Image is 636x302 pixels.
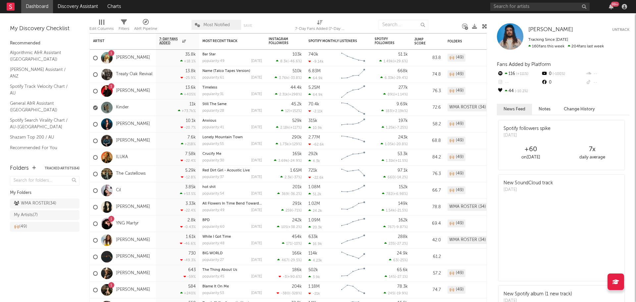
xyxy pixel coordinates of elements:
div: 721k [308,168,317,173]
a: [PERSON_NAME] [116,88,150,94]
a: Crucify Me [202,152,221,156]
span: -33.8 % [289,76,301,80]
div: ( ) [382,208,408,212]
a: [PERSON_NAME] Assistant / ANZ [10,66,73,80]
div: [DATE] [251,92,262,96]
a: Still The Same [202,102,227,106]
a: [PERSON_NAME] [116,237,150,243]
a: While I Got Time [202,235,231,239]
div: 292k [308,152,318,156]
div: My Folders [10,189,79,197]
div: 1.61k [186,235,196,239]
input: Search for folders... [10,176,79,186]
div: Spotify Followers [375,37,398,45]
svg: Chart title [338,99,368,116]
div: +18.1 % [180,59,196,63]
div: 0 [541,78,585,87]
div: 🙌🏼 (49) [448,153,465,161]
div: A&R Pipeline [134,25,157,33]
div: -12.8 % [181,175,196,179]
span: Fans Added by Platform [497,62,551,67]
div: 201k [292,185,302,189]
div: Instagram Followers [269,37,292,45]
div: -20.7 % [181,125,196,130]
div: popularity: 30 [202,159,224,162]
div: [DATE] [503,187,553,193]
span: 660 [388,176,395,179]
div: popularity: 37 [202,175,224,179]
span: +111 % [515,72,528,76]
div: popularity: 55 [202,142,224,146]
div: My Artists ( 7 ) [14,211,38,219]
span: 1.54k [386,209,395,212]
svg: Chart title [338,232,368,249]
div: -9.14k [308,59,324,64]
span: 891 [388,93,394,96]
div: Timeless [202,86,262,90]
a: Anxious [202,119,216,123]
a: ILUKA [116,154,128,160]
span: +152 % [290,109,301,113]
span: -37 % [292,176,301,179]
div: ( ) [382,125,408,130]
div: ( ) [275,92,302,96]
span: +298 % [289,93,301,96]
a: Bar Star [202,53,216,56]
svg: Chart title [338,199,368,215]
div: popularity: 49 [202,59,225,63]
span: 1.31k [386,159,394,163]
a: Kinder [116,105,129,110]
div: 277k [398,86,408,90]
div: 53.3k [397,152,408,156]
div: [DATE] [251,109,262,113]
span: -14.2 % [396,176,407,179]
div: +218 % [181,142,196,146]
div: 454k [292,235,302,239]
svg: Chart title [338,149,368,166]
div: Spotify Monthly Listeners [308,39,358,43]
div: ( ) [382,158,408,163]
span: +2.19k % [393,109,407,113]
span: +38.2 % [288,225,301,229]
span: 2.3k [285,176,291,179]
div: on [DATE] [500,153,561,161]
div: [DATE] [503,132,551,139]
a: My Artists(7) [10,210,79,220]
div: [DATE] [251,192,262,196]
span: +6.98 % [394,192,407,196]
button: Untrack [612,27,629,33]
svg: Chart title [338,66,368,83]
span: 782 [386,192,393,196]
div: Folders [448,39,497,43]
div: ( ) [277,192,302,196]
a: YNG Martyr [116,221,139,226]
span: -9.87 % [395,225,407,229]
span: -7.25 % [396,126,407,130]
div: 69.4 [414,220,441,228]
div: A&R Pipeline [134,17,157,36]
a: [PERSON_NAME] [116,287,150,293]
a: Name (Talco Tapes Version) [202,69,250,73]
a: WMA ROSTER(34) [10,199,79,209]
div: Still The Same [202,102,262,106]
div: 740k [308,52,318,57]
div: 🙌🏼 (49) [448,170,465,178]
div: popularity: 54 [202,192,224,196]
div: 7 x [561,146,623,153]
div: 1.65M [290,168,302,173]
button: Save [243,24,252,28]
div: 197k [398,119,408,123]
span: [PERSON_NAME] [528,27,573,32]
span: +117 % [290,126,301,130]
div: 5.29k [185,168,196,173]
div: ( ) [276,125,302,130]
div: 6.83M [308,69,321,73]
div: Edit Columns [89,17,114,36]
div: 44.4k [291,86,302,90]
div: [DATE] [251,142,262,146]
a: Red Dirt Girl - Acoustic Live [202,169,250,172]
div: 10.1k [186,119,196,123]
div: popularity: 49 [202,209,225,212]
span: 1.25k [386,126,395,130]
div: -- [585,70,629,78]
